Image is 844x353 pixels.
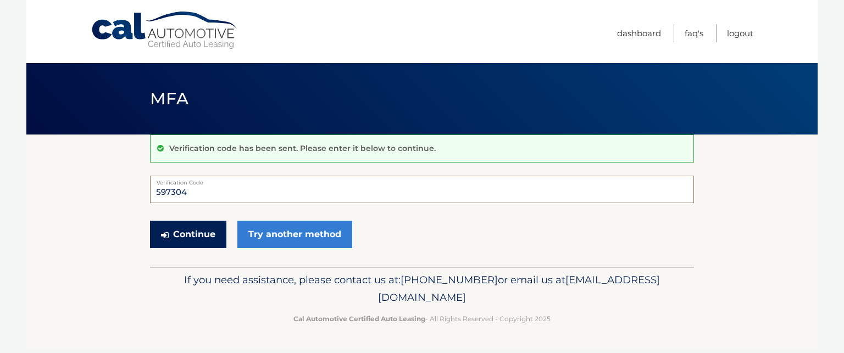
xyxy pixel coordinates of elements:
[378,273,660,304] span: [EMAIL_ADDRESS][DOMAIN_NAME]
[150,176,694,184] label: Verification Code
[169,143,436,153] p: Verification code has been sent. Please enter it below to continue.
[150,221,226,248] button: Continue
[91,11,239,50] a: Cal Automotive
[617,24,661,42] a: Dashboard
[293,315,425,323] strong: Cal Automotive Certified Auto Leasing
[237,221,352,248] a: Try another method
[401,273,498,286] span: [PHONE_NUMBER]
[685,24,703,42] a: FAQ's
[157,271,687,306] p: If you need assistance, please contact us at: or email us at
[150,176,694,203] input: Verification Code
[727,24,753,42] a: Logout
[150,88,188,109] span: MFA
[157,313,687,324] p: - All Rights Reserved - Copyright 2025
